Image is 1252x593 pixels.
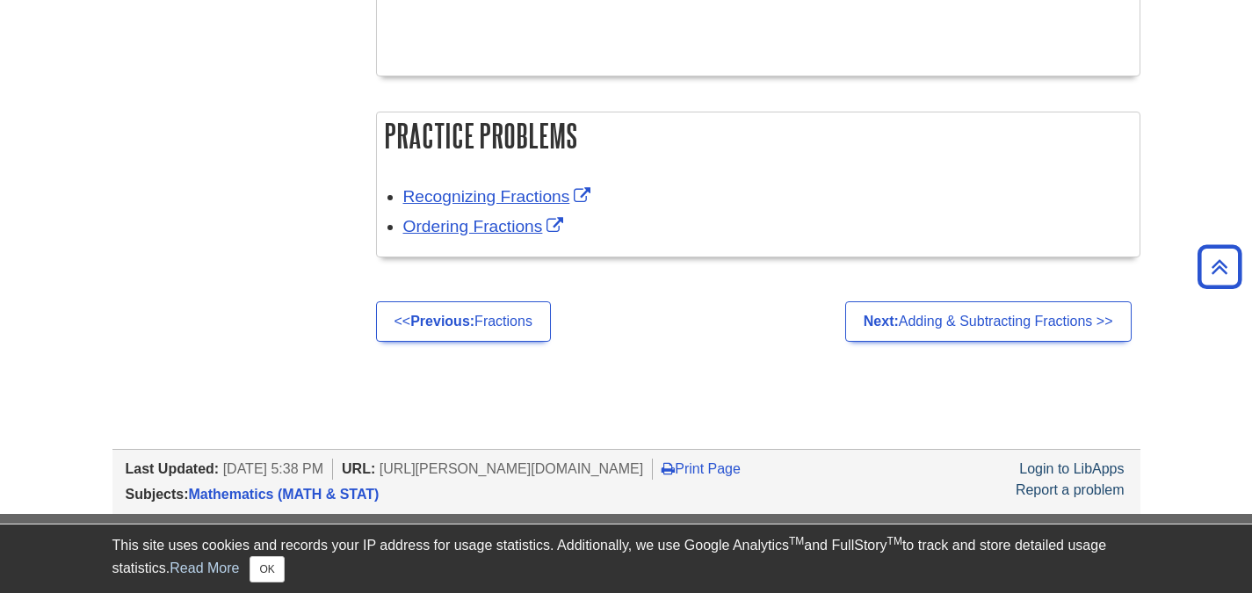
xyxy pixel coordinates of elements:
a: Next:Adding & Subtracting Fractions >> [845,301,1132,342]
i: Print Page [662,461,675,475]
sup: TM [887,535,902,547]
span: [DATE] 5:38 PM [223,461,323,476]
a: Mathematics (MATH & STAT) [189,487,380,502]
a: Link opens in new window [403,187,596,206]
a: <<Previous:Fractions [376,301,551,342]
sup: TM [789,535,804,547]
a: Print Page [662,461,741,476]
a: Read More [170,560,239,575]
strong: Next: [864,314,899,329]
a: Report a problem [1016,482,1125,497]
a: Login to LibApps [1019,461,1124,476]
span: Subjects: [126,487,189,502]
span: [URL][PERSON_NAME][DOMAIN_NAME] [380,461,644,476]
strong: Previous: [410,314,474,329]
span: Last Updated: [126,461,220,476]
h2: Practice Problems [377,112,1140,159]
a: Back to Top [1191,255,1248,278]
a: Link opens in new window [403,217,568,235]
div: This site uses cookies and records your IP address for usage statistics. Additionally, we use Goo... [112,535,1140,582]
button: Close [250,556,284,582]
span: URL: [342,461,375,476]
